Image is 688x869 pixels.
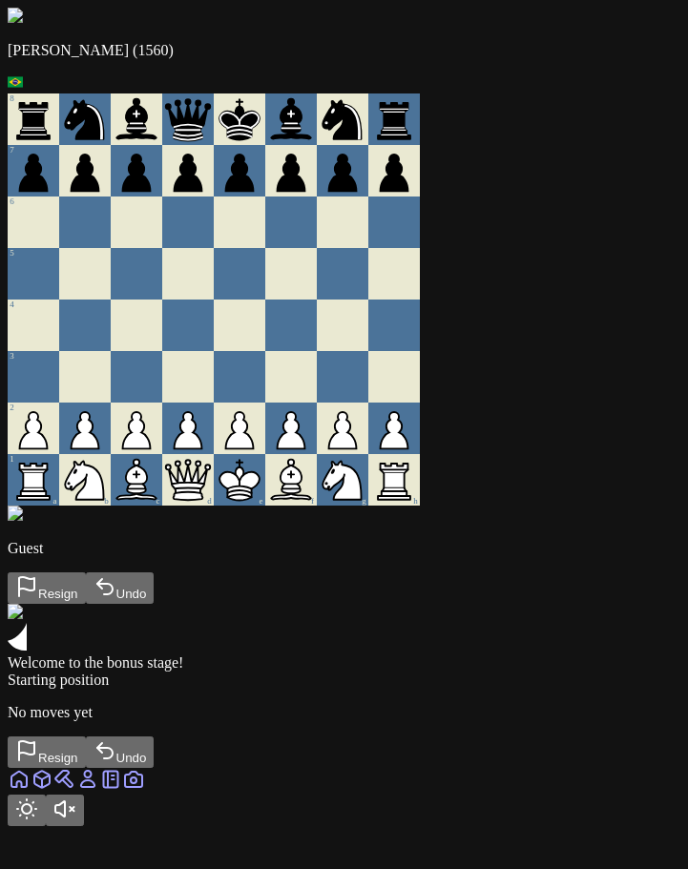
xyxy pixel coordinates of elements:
p: No moves yet [8,704,680,721]
img: default.png [8,8,23,23]
div: Starting position [8,672,680,689]
span: Welcome to the bonus stage! [8,654,183,671]
p: [PERSON_NAME] (1560) [8,42,680,59]
div: 5 [10,248,57,258]
div: 6 [10,197,57,206]
button: Undo [86,736,155,768]
button: Resign [8,572,86,604]
img: waving.png [8,604,23,619]
button: Resign [8,736,86,768]
img: default.png [8,506,23,521]
div: 3 [10,351,57,361]
div: 4 [10,300,57,309]
button: Toggle Audio [46,795,84,826]
p: Guest [8,540,680,557]
button: Toggle Theme [8,795,46,826]
button: Undo [86,572,155,604]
